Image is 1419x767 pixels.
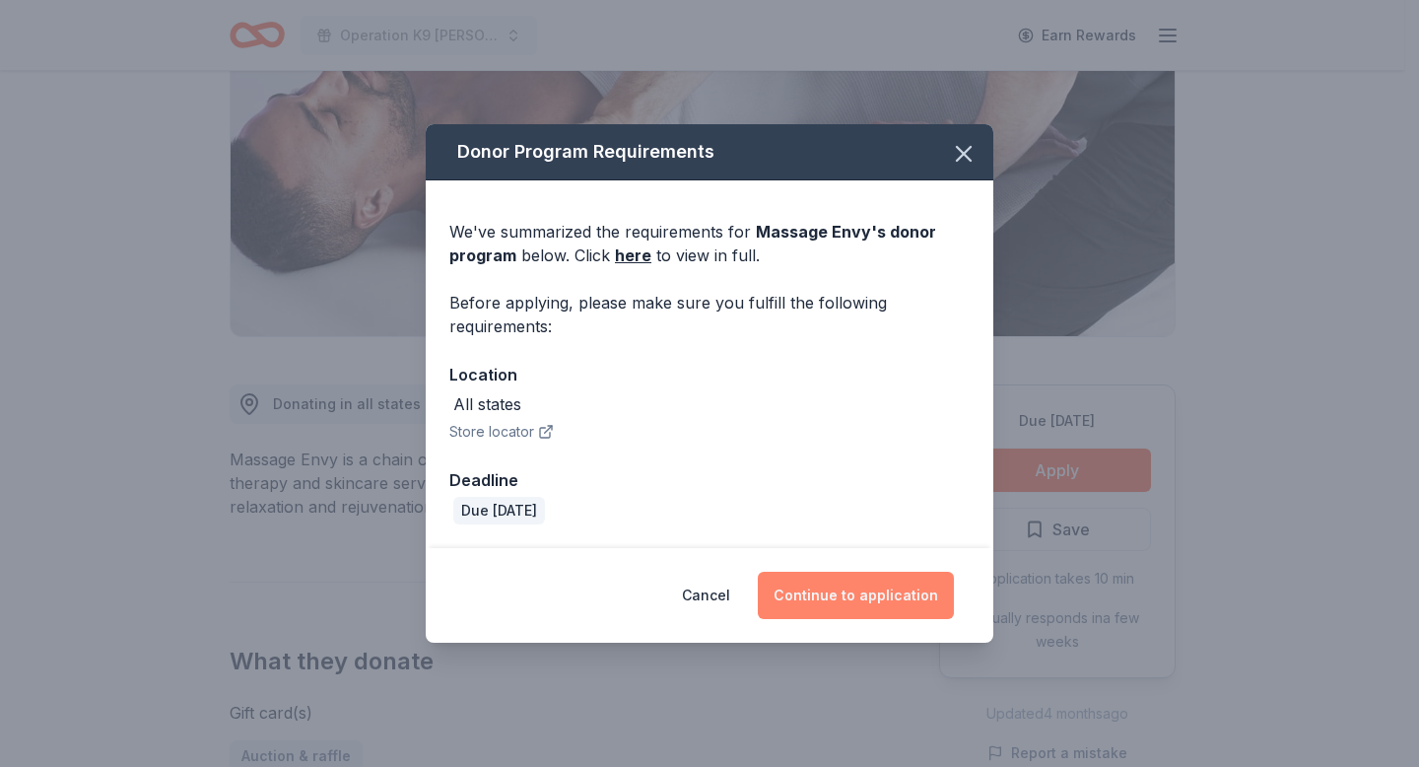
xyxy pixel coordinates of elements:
[682,572,730,619] button: Cancel
[449,362,970,387] div: Location
[449,220,970,267] div: We've summarized the requirements for below. Click to view in full.
[758,572,954,619] button: Continue to application
[615,244,651,267] a: here
[453,497,545,524] div: Due [DATE]
[453,392,521,416] div: All states
[426,124,993,180] div: Donor Program Requirements
[449,291,970,338] div: Before applying, please make sure you fulfill the following requirements:
[449,467,970,493] div: Deadline
[449,420,554,444] button: Store locator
